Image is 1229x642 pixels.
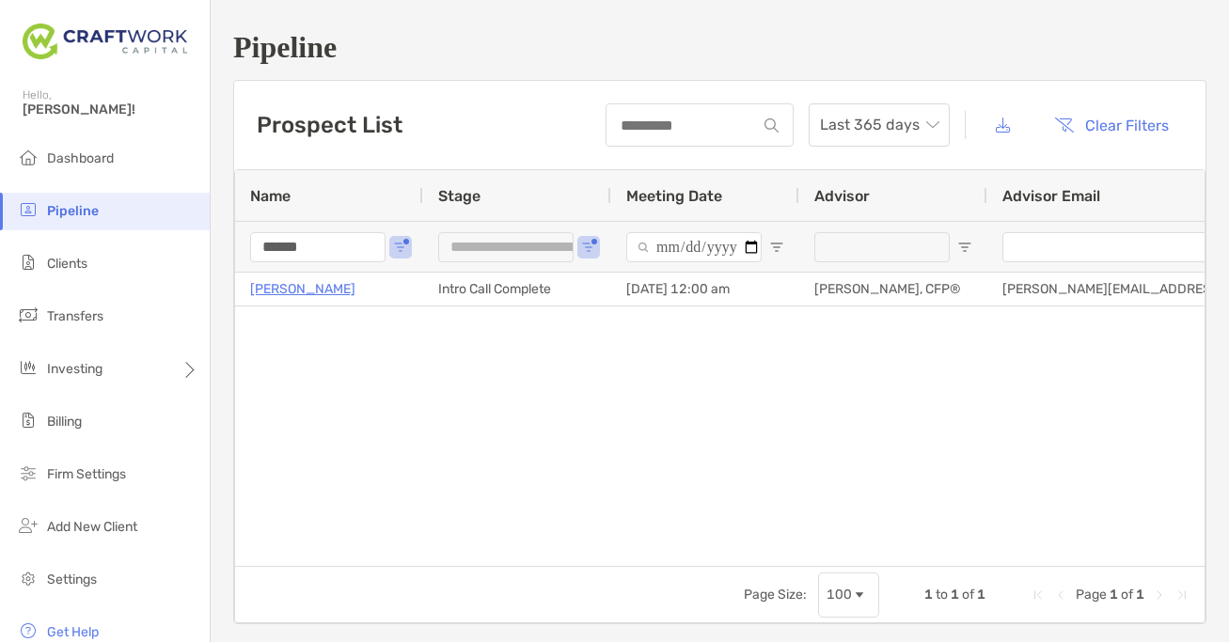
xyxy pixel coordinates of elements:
[17,304,39,326] img: transfers icon
[626,232,762,262] input: Meeting Date Filter Input
[17,409,39,431] img: billing icon
[17,146,39,168] img: dashboard icon
[820,104,938,146] span: Last 365 days
[257,112,402,138] h3: Prospect List
[799,273,987,305] div: [PERSON_NAME], CFP®
[17,462,39,484] img: firm-settings icon
[23,8,187,75] img: Zoe Logo
[827,587,852,603] div: 100
[233,30,1206,65] h1: Pipeline
[1031,587,1046,603] div: First Page
[393,240,408,255] button: Open Filter Menu
[17,356,39,379] img: investing icon
[936,587,948,603] span: to
[1002,187,1100,205] span: Advisor Email
[17,514,39,537] img: add_new_client icon
[814,187,870,205] span: Advisor
[626,187,722,205] span: Meeting Date
[250,277,355,301] a: [PERSON_NAME]
[423,273,611,305] div: Intro Call Complete
[17,198,39,221] img: pipeline icon
[17,251,39,274] img: clients icon
[1121,587,1133,603] span: of
[1053,587,1068,603] div: Previous Page
[1152,587,1167,603] div: Next Page
[250,187,291,205] span: Name
[47,414,82,430] span: Billing
[17,619,39,642] img: get-help icon
[1136,587,1144,603] span: 1
[764,118,779,133] img: input icon
[581,240,596,255] button: Open Filter Menu
[977,587,985,603] span: 1
[47,624,99,640] span: Get Help
[47,572,97,587] span: Settings
[23,102,198,117] span: [PERSON_NAME]!
[47,308,103,324] span: Transfers
[957,240,972,255] button: Open Filter Menu
[47,361,102,377] span: Investing
[1076,587,1107,603] span: Page
[1174,587,1190,603] div: Last Page
[769,240,784,255] button: Open Filter Menu
[47,203,99,219] span: Pipeline
[1110,587,1118,603] span: 1
[1040,104,1183,146] button: Clear Filters
[951,587,959,603] span: 1
[924,587,933,603] span: 1
[17,567,39,589] img: settings icon
[611,273,799,305] div: [DATE] 12:00 am
[744,587,807,603] div: Page Size:
[47,150,114,166] span: Dashboard
[47,256,87,272] span: Clients
[962,587,974,603] span: of
[250,232,386,262] input: Name Filter Input
[47,466,126,482] span: Firm Settings
[438,187,481,205] span: Stage
[47,519,137,535] span: Add New Client
[818,572,879,618] div: Page Size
